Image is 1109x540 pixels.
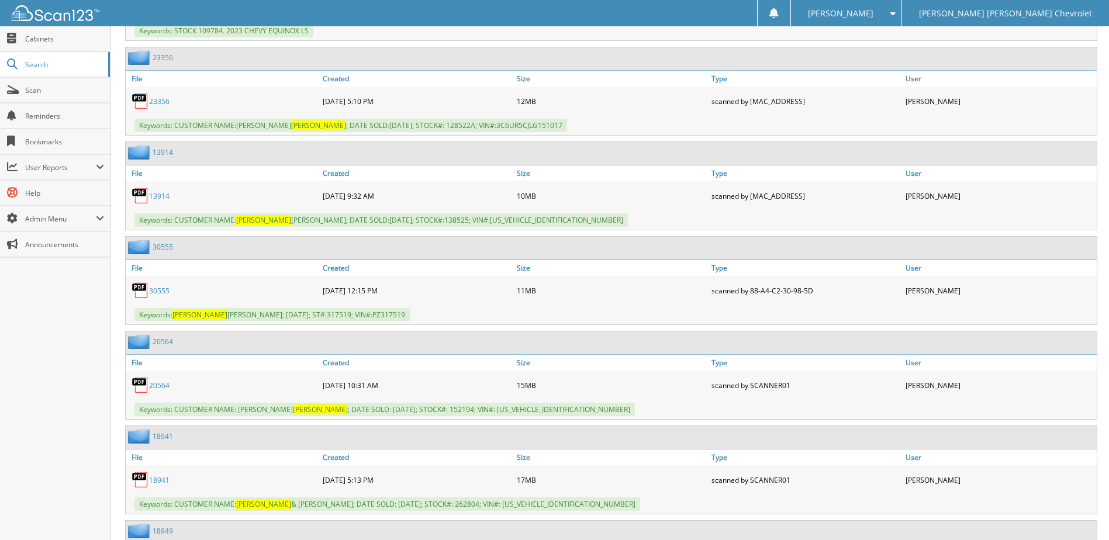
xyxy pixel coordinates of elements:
a: 18941 [153,431,173,441]
a: 13914 [153,147,173,157]
div: [DATE] 5:13 PM [320,468,514,491]
span: Keywords: CUSTOMER NAME: [PERSON_NAME] ; DATE SOLD: [DATE]; STOCK#: 152194; VIN#: [US_VEHICLE_IDE... [134,403,635,416]
a: 20564 [149,380,170,390]
img: folder2.png [128,429,153,444]
a: 30555 [149,286,170,296]
div: 10MB [514,184,708,207]
a: Type [709,165,903,181]
div: [DATE] 12:15 PM [320,279,514,302]
div: [PERSON_NAME] [903,89,1097,113]
a: Created [320,165,514,181]
iframe: Chat Widget [1051,484,1109,540]
a: 23356 [153,53,173,63]
img: PDF.png [132,187,149,205]
a: Created [320,449,514,465]
a: 13914 [149,191,170,201]
span: Announcements [25,240,104,250]
img: PDF.png [132,92,149,110]
a: Size [514,449,708,465]
span: [PERSON_NAME] [236,215,291,225]
div: scanned by [MAC_ADDRESS] [709,89,903,113]
div: 11MB [514,279,708,302]
div: [PERSON_NAME] [903,279,1097,302]
span: Search [25,60,102,70]
span: Reminders [25,111,104,121]
a: 18941 [149,475,170,485]
span: Cabinets [25,34,104,44]
img: folder2.png [128,334,153,349]
a: User [903,260,1097,276]
a: Created [320,355,514,371]
div: 17MB [514,468,708,491]
a: User [903,355,1097,371]
img: PDF.png [132,376,149,394]
div: [DATE] 10:31 AM [320,373,514,397]
a: 23356 [149,96,170,106]
a: Size [514,165,708,181]
div: [DATE] 9:32 AM [320,184,514,207]
span: Keywords: [PERSON_NAME]; [DATE]; ST#:317519; VIN#:PZ317519 [134,308,410,321]
a: User [903,71,1097,86]
div: [DATE] 5:10 PM [320,89,514,113]
div: scanned by 88-A4-C2-30-98-5D [709,279,903,302]
a: Size [514,355,708,371]
span: User Reports [25,162,96,172]
img: PDF.png [132,471,149,489]
a: File [126,355,320,371]
img: folder2.png [128,240,153,254]
span: [PERSON_NAME] [PERSON_NAME] Chevrolet [919,10,1092,17]
a: Created [320,260,514,276]
a: File [126,71,320,86]
a: Size [514,71,708,86]
a: Type [709,71,903,86]
img: scan123-logo-white.svg [12,5,99,21]
div: scanned by SCANNER01 [709,373,903,397]
span: Bookmarks [25,137,104,147]
span: Admin Menu [25,214,96,224]
div: 12MB [514,89,708,113]
a: 20564 [153,337,173,347]
a: User [903,165,1097,181]
a: File [126,449,320,465]
a: Type [709,260,903,276]
span: Keywords: CUSTOMER NAME: [PERSON_NAME]; DATE SOLD:[DATE]; STOCK#:138525; VIN#:[US_VEHICLE_IDENTIF... [134,213,628,227]
div: [PERSON_NAME] [903,184,1097,207]
span: [PERSON_NAME] [291,120,346,130]
a: Created [320,71,514,86]
span: Help [25,188,104,198]
a: File [126,260,320,276]
span: [PERSON_NAME] [236,499,291,509]
span: Keywords: STOCK 109784. 2023 CHEVY EQUINOX LS [134,24,313,37]
div: [PERSON_NAME] [903,468,1097,491]
a: 30555 [153,242,173,252]
span: [PERSON_NAME] [172,310,227,320]
span: Scan [25,85,104,95]
span: [PERSON_NAME] [293,404,348,414]
div: scanned by [MAC_ADDRESS] [709,184,903,207]
a: File [126,165,320,181]
a: Type [709,355,903,371]
a: User [903,449,1097,465]
div: scanned by SCANNER01 [709,468,903,491]
div: [PERSON_NAME] [903,373,1097,397]
img: folder2.png [128,145,153,160]
span: [PERSON_NAME] [808,10,873,17]
span: Keywords: CUSTOMER NAME:[PERSON_NAME] ; DATE SOLD:[DATE]; STOCK#: 128522A; VIN#:3C6UR5CJLG151017 [134,119,567,132]
img: folder2.png [128,524,153,538]
a: Type [709,449,903,465]
a: Size [514,260,708,276]
div: 15MB [514,373,708,397]
img: PDF.png [132,282,149,299]
span: Keywords: CUSTOMER NAME: & [PERSON_NAME]; DATE SOLD: [DATE]; STOCK#: 262804; VIN#: [US_VEHICLE_ID... [134,497,640,511]
img: folder2.png [128,50,153,65]
a: 18949 [153,526,173,536]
